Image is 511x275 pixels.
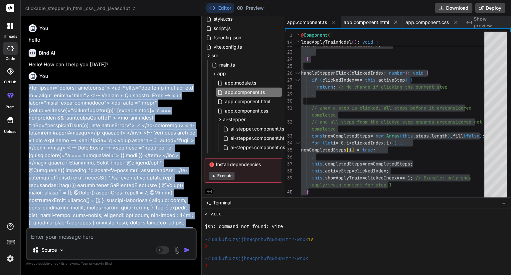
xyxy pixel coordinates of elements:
span: ) [354,39,357,45]
span: ) [405,77,408,83]
span: this [312,175,322,181]
span: { [330,32,333,38]
span: . [429,133,431,139]
span: script.js [213,24,231,32]
span: Array [386,133,400,139]
span: ; [386,168,389,174]
span: completedSteps [325,161,362,167]
span: ( [320,77,322,83]
span: { [410,77,413,83]
span: app.component.ts [224,88,265,96]
span: { [400,140,402,146]
div: 38 [285,167,292,174]
span: this [402,133,413,139]
span: 1s [308,237,314,243]
h6: Bind AI [39,50,55,56]
span: ; [344,140,346,146]
span: ] [352,147,354,153]
span: clickedIndex [322,77,354,83]
h6: You [39,25,48,32]
span: tsconfig.json [213,34,242,42]
span: // and all steps from the clicked step onwards are [312,119,445,125]
span: newCompletedSteps [365,161,410,167]
span: } [312,49,314,55]
span: === [397,175,405,181]
span: newCompletedSteps [325,133,370,139]
span: = [362,175,365,181]
span: = [370,133,373,139]
span: } [306,189,309,195]
span: ❯ [205,262,208,269]
span: activeStep [378,77,405,83]
span: >_ [206,199,211,206]
span: clickedIndex [352,70,384,76]
span: = [336,140,338,146]
span: . [376,77,378,83]
span: ~/u3uk0f35zsjjbn9cprh6fq9h0p4tm2-wnxx [205,237,308,243]
span: vite.config.ts [213,43,243,51]
span: app.component.css [406,19,449,26]
div: 29 [285,91,292,98]
span: = [352,168,354,174]
div: 35 [285,146,292,153]
span: if [312,77,317,83]
span: . [322,168,325,174]
span: void [362,39,373,45]
span: length [431,133,447,139]
span: Show preview [474,16,506,29]
span: i [346,140,349,146]
span: considered [445,105,471,111]
span: ( [328,32,330,38]
span: } [312,154,314,160]
span: < [349,140,352,146]
span: } [306,56,309,62]
span: app.component.html [344,19,389,26]
div: 34 [285,139,292,146]
span: ( [322,140,325,146]
span: jsh: command not found: vite [205,224,283,230]
span: ai-stepper.component.css [230,143,288,151]
span: ❯ [205,243,208,249]
div: 25 [285,63,292,70]
label: Upload [4,129,17,135]
span: app.module.ts [224,79,257,87]
div: Click to collapse the range. [293,77,302,84]
div: 39 [285,174,292,181]
div: 31 [285,105,292,112]
img: settings [5,253,16,264]
span: === [354,77,362,83]
div: 36 [285,153,292,160]
div: 32 [285,119,292,126]
span: clickable_stepper_in_html,_css,_and_javascript [25,5,136,12]
span: i [349,147,352,153]
span: loadApplyTrainModel [301,39,352,45]
span: ) [394,140,397,146]
span: . [322,175,325,181]
button: Execute [209,172,235,180]
img: attachment [173,246,181,254]
span: ; [333,84,336,90]
span: ai-stepper [223,116,246,123]
span: . [413,133,416,139]
span: } [312,91,314,97]
label: threads [3,34,17,39]
span: clickedIndex [354,168,386,174]
span: { [426,70,429,76]
div: 26 [285,70,292,77]
div: 37 [285,160,292,167]
span: − [502,199,506,206]
span: false [466,133,479,139]
span: ) [479,133,482,139]
span: ++ [389,140,394,146]
span: newCompletedSteps [301,147,346,153]
span: } [301,196,304,202]
button: Deploy [475,3,505,13]
span: // Example: only show [416,175,471,181]
span: ; [384,140,386,146]
span: = [362,161,365,167]
button: Preview [234,3,266,13]
div: 24 [285,56,292,63]
span: Install dependencies [209,161,278,168]
span: ) [405,70,408,76]
span: for [312,140,320,146]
